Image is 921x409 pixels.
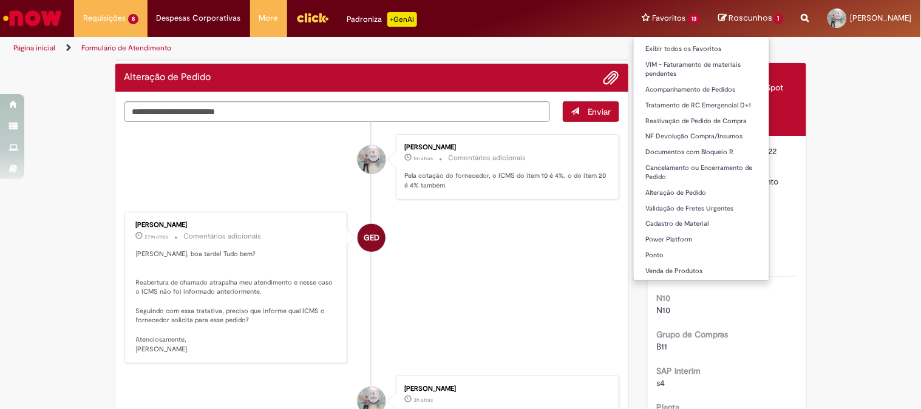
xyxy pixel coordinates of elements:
a: Tratamento de RC Emergencial D+1 [634,99,770,112]
span: More [259,12,278,24]
div: [PERSON_NAME] [404,385,607,393]
time: 27/08/2025 13:39:39 [413,155,433,162]
small: Comentários adicionais [448,153,526,163]
span: GED [364,223,379,252]
a: Cancelamento ou Encerramento de Pedido [634,161,770,184]
span: 1 [774,13,783,24]
a: Validação de Fretes Urgentes [634,202,770,215]
b: SAP Interim [657,365,701,376]
ul: Favoritos [633,36,770,281]
span: N10 [657,305,671,316]
span: 27m atrás [145,233,169,240]
button: Enviar [563,101,619,122]
span: B11 [657,341,668,352]
p: Pela cotação do fornecedor, o ICMS do item 10 é 4%, o do item 20 é 4% também. [404,171,607,190]
span: Requisições [83,12,126,24]
a: VIM - Faturamento de materiais pendentes [634,58,770,81]
div: [PERSON_NAME] [136,221,338,229]
span: Enviar [588,106,611,117]
a: Exibir todos os Favoritos [634,42,770,56]
span: 1m atrás [413,155,433,162]
span: 3h atrás [413,396,433,404]
span: 8 [128,14,138,24]
a: Cadastro de Material [634,217,770,231]
time: 27/08/2025 13:13:23 [145,233,169,240]
a: Venda de Produtos [634,265,770,278]
a: Acompanhamento de Pedidos [634,83,770,96]
h2: Alteração de Pedido Histórico de tíquete [124,72,211,83]
span: s4 [657,377,665,388]
a: Formulário de Atendimento [81,43,171,53]
img: click_logo_yellow_360x200.png [296,8,329,27]
small: Comentários adicionais [184,231,262,242]
b: Grupo de Compras [657,329,729,340]
ul: Trilhas de página [9,37,605,59]
a: Reativação de Pedido de Compra [634,115,770,128]
a: Power Platform [634,233,770,246]
textarea: Digite sua mensagem aqui... [124,101,551,122]
span: Favoritos [653,12,686,24]
a: Página inicial [13,43,55,53]
div: [PERSON_NAME] [404,144,607,151]
span: 13 [688,14,701,24]
a: Rascunhos [718,13,783,24]
p: [PERSON_NAME], boa tarde! Tudo bem? Reabertura de chamado atrapalha meu atendimento e nesse caso ... [136,249,338,354]
div: Padroniza [347,12,417,27]
a: Documentos com Bloqueio R [634,146,770,159]
a: NF Devolução Compra/Insumos [634,130,770,143]
a: Alteração de Pedido [634,186,770,200]
span: Rascunhos [729,12,772,24]
div: Rafael Fernandes [358,146,386,174]
img: ServiceNow [1,6,64,30]
span: Despesas Corporativas [157,12,241,24]
time: 27/08/2025 10:58:55 [413,396,433,404]
div: Gabriele Estefane Da Silva [358,224,386,252]
button: Adicionar anexos [603,70,619,86]
b: N10 [657,292,671,303]
p: +GenAi [387,12,417,27]
span: [PERSON_NAME] [851,13,912,23]
a: Ponto [634,249,770,262]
